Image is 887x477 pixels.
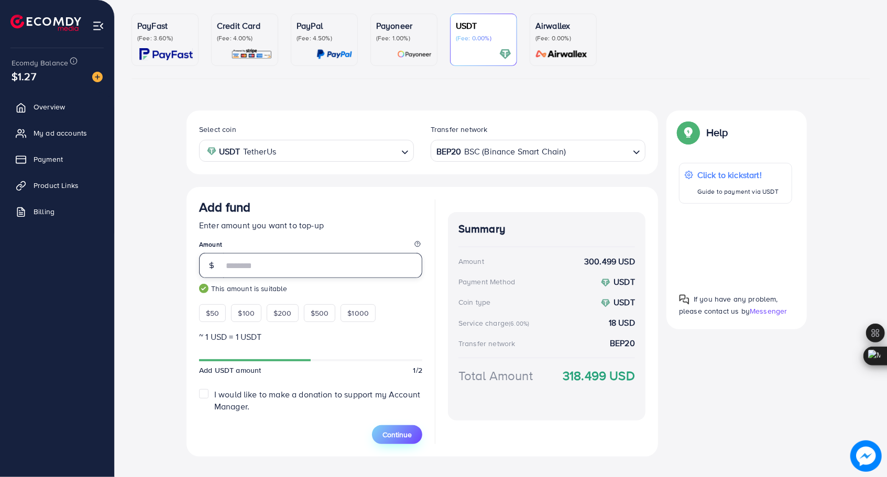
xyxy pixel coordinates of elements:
[34,180,79,191] span: Product Links
[34,102,65,112] span: Overview
[10,15,81,31] img: logo
[750,306,787,316] span: Messenger
[499,48,511,60] img: card
[206,308,219,318] span: $50
[584,256,635,268] strong: 300.499 USD
[376,34,432,42] p: (Fee: 1.00%)
[199,240,422,253] legend: Amount
[34,154,63,164] span: Payment
[199,330,422,343] p: ~ 1 USD = 1 USDT
[199,284,209,293] img: guide
[92,20,104,32] img: menu
[431,140,645,161] div: Search for option
[347,308,369,318] span: $1000
[199,199,250,215] h3: Add fund
[382,429,412,440] span: Continue
[509,319,529,328] small: (6.00%)
[436,144,462,159] strong: BEP20
[207,147,216,156] img: coin
[458,297,490,307] div: Coin type
[697,169,779,181] p: Click to kickstart!
[850,440,882,472] img: image
[567,143,629,159] input: Search for option
[458,256,484,267] div: Amount
[609,317,635,329] strong: 18 USD
[316,48,352,60] img: card
[601,278,610,287] img: coin
[217,19,272,32] p: Credit Card
[8,201,106,222] a: Billing
[214,389,420,412] span: I would like to make a donation to support my Account Manager.
[458,223,635,236] h4: Summary
[34,206,54,217] span: Billing
[12,69,36,84] span: $1.27
[8,175,106,196] a: Product Links
[137,19,193,32] p: PayFast
[535,19,591,32] p: Airwallex
[238,308,255,318] span: $100
[372,425,422,444] button: Continue
[8,96,106,117] a: Overview
[137,34,193,42] p: (Fee: 3.60%)
[697,185,779,198] p: Guide to payment via USDT
[34,128,87,138] span: My ad accounts
[199,365,261,375] span: Add USDT amount
[297,19,352,32] p: PayPal
[8,123,106,143] a: My ad accounts
[273,308,292,318] span: $200
[679,294,689,305] img: Popup guide
[376,19,432,32] p: Payoneer
[458,318,532,328] div: Service charge
[456,19,511,32] p: USDT
[199,219,422,231] p: Enter amount you want to top-up
[532,48,591,60] img: card
[311,308,329,318] span: $500
[297,34,352,42] p: (Fee: 4.50%)
[139,48,193,60] img: card
[199,283,422,294] small: This amount is suitable
[614,296,635,308] strong: USDT
[563,367,635,385] strong: 318.499 USD
[217,34,272,42] p: (Fee: 4.00%)
[12,58,68,68] span: Ecomdy Balance
[243,144,276,159] span: TetherUs
[706,126,728,139] p: Help
[458,367,533,385] div: Total Amount
[458,338,516,349] div: Transfer network
[679,123,698,142] img: Popup guide
[464,144,566,159] span: BSC (Binance Smart Chain)
[679,294,778,316] span: If you have any problem, please contact us by
[610,337,635,349] strong: BEP20
[614,276,635,287] strong: USDT
[456,34,511,42] p: (Fee: 0.00%)
[535,34,591,42] p: (Fee: 0.00%)
[431,124,488,135] label: Transfer network
[92,72,103,82] img: image
[8,149,106,170] a: Payment
[199,140,414,161] div: Search for option
[219,144,240,159] strong: USDT
[458,276,515,287] div: Payment Method
[413,365,422,375] span: 1/2
[199,124,236,135] label: Select coin
[397,48,432,60] img: card
[601,298,610,308] img: coin
[279,143,397,159] input: Search for option
[231,48,272,60] img: card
